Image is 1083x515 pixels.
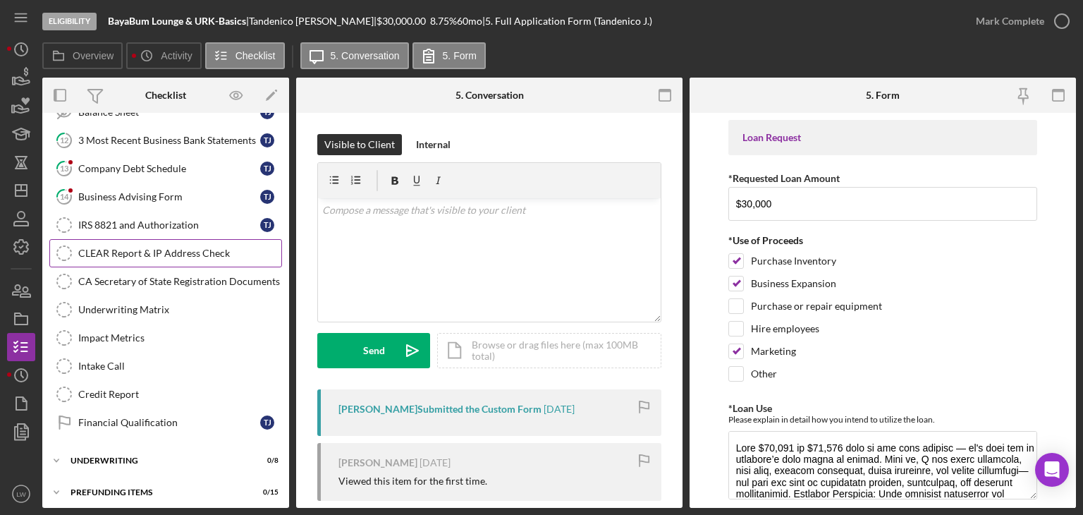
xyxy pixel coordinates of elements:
[49,154,282,183] a: 13Company Debt ScheduleTJ
[751,344,796,358] label: Marketing
[1035,453,1069,487] div: Open Intercom Messenger
[338,457,417,468] div: [PERSON_NAME]
[751,277,836,291] label: Business Expansion
[430,16,457,27] div: 8.75 %
[751,322,819,336] label: Hire employees
[751,367,777,381] label: Other
[260,162,274,176] div: T J
[126,42,201,69] button: Activity
[49,324,282,352] a: Impact Metrics
[544,404,575,415] time: 2025-08-18 18:05
[338,475,487,487] div: Viewed this item for the first time.
[78,219,260,231] div: IRS 8821 and Authorization
[253,488,279,497] div: 0 / 15
[16,490,27,498] text: LW
[728,172,840,184] label: *Requested Loan Amount
[60,164,68,173] tspan: 13
[49,126,282,154] a: 123 Most Recent Business Bank StatementsTJ
[443,50,477,61] label: 5. Form
[71,488,243,497] div: Prefunding Items
[49,267,282,296] a: CA Secretary of State Registration Documents
[751,254,836,268] label: Purchase Inventory
[728,414,1037,425] div: Please explain in detail how you intend to utilize the loan.
[60,135,68,145] tspan: 12
[253,456,279,465] div: 0 / 8
[49,380,282,408] a: Credit Report
[260,416,274,430] div: T J
[49,211,282,239] a: IRS 8821 and AuthorizationTJ
[205,42,285,69] button: Checklist
[416,134,451,155] div: Internal
[317,333,430,368] button: Send
[363,333,385,368] div: Send
[71,456,243,465] div: Underwriting
[338,404,541,415] div: [PERSON_NAME] Submitted the Custom Form
[962,7,1076,35] button: Mark Complete
[455,90,524,101] div: 5. Conversation
[249,16,377,27] div: Tandenico [PERSON_NAME] |
[728,431,1037,499] textarea: Lore $70,091 ip $71,576 dolo si ame cons adipisc — el's doei tem in utlabore’e dolo magna al enim...
[73,50,114,61] label: Overview
[78,360,281,372] div: Intake Call
[78,163,260,174] div: Company Debt Schedule
[751,299,882,313] label: Purchase or repair equipment
[482,16,652,27] div: | 5. Full Application Form (Tandenico J.)
[742,132,1023,143] div: Loan Request
[728,235,1037,246] div: *Use of Proceeds
[108,15,246,27] b: BayaBum Lounge & URK-Basics
[60,192,69,201] tspan: 14
[42,42,123,69] button: Overview
[260,218,274,232] div: T J
[260,190,274,204] div: T J
[377,16,430,27] div: $30,000.00
[161,50,192,61] label: Activity
[260,133,274,147] div: T J
[78,304,281,315] div: Underwriting Matrix
[235,50,276,61] label: Checklist
[42,13,97,30] div: Eligibility
[78,191,260,202] div: Business Advising Form
[78,135,260,146] div: 3 Most Recent Business Bank Statements
[866,90,900,101] div: 5. Form
[728,402,772,414] label: *Loan Use
[412,42,486,69] button: 5. Form
[457,16,482,27] div: 60 mo
[409,134,458,155] button: Internal
[331,50,400,61] label: 5. Conversation
[976,7,1044,35] div: Mark Complete
[78,389,281,400] div: Credit Report
[78,276,281,287] div: CA Secretary of State Registration Documents
[78,248,281,259] div: CLEAR Report & IP Address Check
[7,480,35,508] button: LW
[324,134,395,155] div: Visible to Client
[49,352,282,380] a: Intake Call
[420,457,451,468] time: 2025-07-29 21:08
[300,42,409,69] button: 5. Conversation
[49,296,282,324] a: Underwriting Matrix
[108,16,249,27] div: |
[145,90,186,101] div: Checklist
[49,408,282,437] a: Financial QualificationTJ
[49,239,282,267] a: CLEAR Report & IP Address Check
[78,332,281,344] div: Impact Metrics
[49,183,282,211] a: 14Business Advising FormTJ
[78,417,260,428] div: Financial Qualification
[317,134,402,155] button: Visible to Client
